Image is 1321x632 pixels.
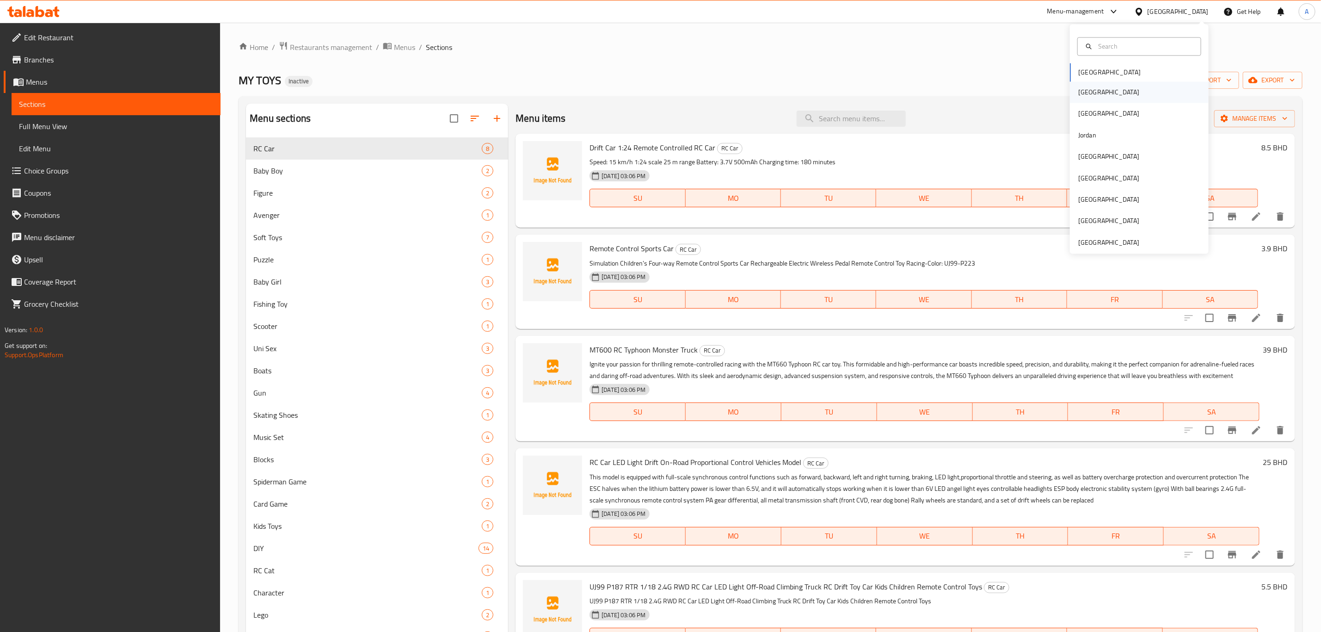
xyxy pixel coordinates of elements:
div: Card Game2 [246,493,508,515]
span: Drift Car 1:24 Remote Controlled RC Car [590,141,715,155]
button: WE [877,527,973,545]
button: SA [1163,290,1258,309]
span: 2 [482,167,493,175]
nav: breadcrumb [239,41,1303,53]
div: items [482,187,493,198]
span: Select to update [1200,545,1219,564]
div: Soft Toys7 [246,226,508,248]
button: TH [973,527,1069,545]
span: Avenger [253,210,482,221]
div: items [482,232,493,243]
span: Menus [26,76,213,87]
li: / [419,42,422,53]
div: items [482,321,493,332]
button: MO [686,189,781,207]
div: Figure2 [246,182,508,204]
span: 1 [482,300,493,309]
h6: 39 BHD [1263,343,1288,356]
img: RC Car LED Light Drift On-Road Proportional Control Vehicles Model [523,456,582,515]
span: SU [594,293,682,306]
div: Skating Shoes [253,409,482,421]
span: TH [977,405,1065,419]
span: Card Game [253,498,482,509]
button: TH [972,189,1067,207]
span: Uni Sex [253,343,482,354]
span: Sections [19,99,213,110]
span: Baby Girl [253,276,482,287]
div: RC Car [717,143,743,154]
a: Coverage Report [4,271,221,293]
button: MO [686,403,781,421]
span: Spiderman Game [253,476,482,487]
span: SU [594,192,682,205]
div: items [482,409,493,421]
div: [GEOGRAPHIC_DATA] [1078,87,1139,98]
div: Baby Boy2 [246,160,508,182]
div: items [482,165,493,176]
div: RC Car [676,244,701,255]
a: Promotions [4,204,221,226]
span: 3 [482,344,493,353]
span: 2 [482,500,493,508]
button: MO [686,290,781,309]
button: WE [876,290,971,309]
span: RC Car [253,143,482,154]
span: 1 [482,522,493,531]
a: Restaurants management [279,41,372,53]
button: SU [590,189,685,207]
div: items [482,343,493,354]
button: TH [972,290,1067,309]
button: SU [590,403,686,421]
div: Boats3 [246,359,508,382]
span: [DATE] 03:06 PM [598,509,649,518]
div: Soft Toys [253,232,482,243]
span: SU [594,529,682,543]
span: Music Set [253,432,482,443]
img: Drift Car 1:24 Remote Controlled RC Car [523,141,582,200]
img: Remote Control Sports Car [523,242,582,301]
div: DIY [253,543,479,554]
span: 14 [479,544,493,553]
button: import [1180,72,1239,89]
button: delete [1269,419,1291,441]
h6: 5.5 BHD [1262,580,1288,593]
span: TU [785,529,873,543]
button: FR [1067,189,1162,207]
div: items [482,276,493,287]
div: Blocks [253,454,482,465]
span: 1 [482,255,493,264]
span: Figure [253,187,482,198]
span: Select to update [1200,207,1219,226]
span: SA [1167,405,1256,419]
span: 1 [482,322,493,331]
span: TH [976,192,1063,205]
div: items [482,476,493,487]
button: delete [1269,544,1291,566]
span: RC Cat [253,565,482,576]
button: export [1243,72,1303,89]
h2: Menu sections [250,112,311,125]
img: MT600 RC Typhoon Monster Truck [523,343,582,403]
span: Kids Toys [253,520,482,532]
input: Search [1094,41,1195,51]
div: [GEOGRAPHIC_DATA] [1078,216,1139,226]
a: Grocery Checklist [4,293,221,315]
button: Branch-specific-item [1221,205,1243,228]
span: Remote Control Sports Car [590,242,674,255]
div: [GEOGRAPHIC_DATA] [1078,152,1139,162]
span: 1 [482,211,493,220]
span: Select all sections [444,109,464,128]
span: Restaurants management [290,42,372,53]
div: Character [253,587,482,598]
span: Choice Groups [24,165,213,176]
span: SA [1167,529,1256,543]
span: Branches [24,54,213,65]
div: Gun [253,387,482,398]
a: Edit menu item [1251,425,1262,436]
a: Menu disclaimer [4,226,221,248]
